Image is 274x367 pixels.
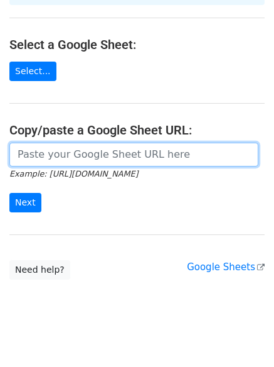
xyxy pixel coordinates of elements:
h4: Select a Google Sheet: [9,37,265,52]
input: Next [9,193,41,212]
h4: Copy/paste a Google Sheet URL: [9,123,265,138]
a: Need help? [9,260,70,280]
a: Google Sheets [187,261,265,273]
a: Select... [9,62,56,81]
input: Paste your Google Sheet URL here [9,143,258,167]
small: Example: [URL][DOMAIN_NAME] [9,169,138,178]
iframe: Chat Widget [211,307,274,367]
